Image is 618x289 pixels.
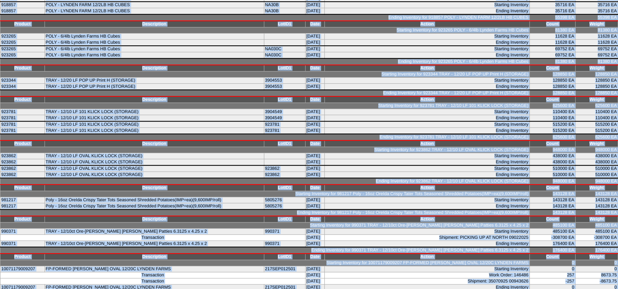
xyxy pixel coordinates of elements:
[0,27,530,33] td: Starting Inventory for 923265 POLY - 6/4lb Lynden Farms HB Cubes
[264,115,305,122] td: 3904549
[575,165,618,172] td: 510000 EA
[0,58,530,65] td: Ending Inventory for 923265 POLY - 6/4lb Lynden Farms HB Cubes
[529,222,575,229] td: 485100 EA
[305,253,325,260] td: Date
[575,197,618,203] td: 143128 EA
[0,84,45,90] td: 923344
[529,84,575,90] td: 128850 EA
[575,14,618,21] td: 55398 EA
[305,2,325,8] td: [DATE]
[0,253,45,260] td: Product
[529,185,575,191] td: Count
[575,278,618,285] td: -8673.75
[0,278,306,285] td: Transaction
[575,253,618,260] td: Weight
[575,209,618,216] td: 143128 EA
[575,90,618,96] td: 128850 EA
[529,272,575,278] td: 257
[305,8,325,15] td: [DATE]
[325,65,529,71] td: Action
[529,235,575,241] td: -308700 EA
[325,153,529,159] td: Starting Inventory
[325,241,529,247] td: Ending Inventory
[529,229,575,235] td: 485100 EA
[575,8,618,15] td: 35716 EA
[0,272,306,278] td: Transaction
[0,40,45,46] td: 923265
[575,40,618,46] td: 11628 EA
[264,21,305,27] td: LotID1
[529,140,575,147] td: Count
[529,128,575,134] td: 515200 EA
[0,178,530,185] td: Ending Inventory for 923862 TRAY - 12/10 LF OVAL KLICK LOCK (STORAGE)
[0,235,306,241] td: Transaction
[575,78,618,84] td: 128850 EA
[575,222,618,229] td: 485100 EA
[575,103,618,109] td: 625600 EA
[45,140,264,147] td: Description
[305,278,325,285] td: [DATE]
[45,8,264,15] td: POLY - LYNDEN FARM 12/2LB HB CUBES
[0,33,45,40] td: 923265
[45,216,264,222] td: Description
[264,78,305,84] td: 3904553
[529,8,575,15] td: 35716 EA
[305,140,325,147] td: Date
[529,115,575,122] td: 110400 EA
[325,197,529,203] td: Starting Inventory
[575,33,618,40] td: 11628 EA
[0,115,45,122] td: 923781
[529,21,575,27] td: Count
[325,272,529,278] td: Work Order: 146486
[0,78,45,84] td: 923344
[575,52,618,59] td: 69752 EA
[575,172,618,178] td: 510000 EA
[529,178,575,185] td: 948000 EA
[45,172,264,178] td: TRAY - 12/10 LF OVAL KLICK LOCK (STORAGE)
[0,203,45,210] td: 981217
[575,109,618,115] td: 110400 EA
[45,109,264,115] td: TRAY - 12/10 LF 101 KLICK LOCK (STORAGE)
[575,191,618,197] td: 143128 EA
[0,90,530,96] td: Ending Inventory for 923344 TRAY - 12/20 LF POP UP Print H (STORAGE)
[45,229,264,235] td: TRAY - 12/10ct Ore-[PERSON_NAME] [PERSON_NAME] Patties 6.3125 x 4.25 x 2
[325,203,529,210] td: Ending Inventory
[529,96,575,103] td: Count
[529,159,575,166] td: 438000 EA
[529,266,575,272] td: 0
[264,216,305,222] td: LotID1
[0,191,530,197] td: Starting Inventory for 981217 Poly - 16oz OreIda Crispy Tater Tots Seasoned Shredded Potatoes(IMP...
[264,140,305,147] td: LotID1
[45,33,264,40] td: POLY - 6/4lb Lynden Farms HB Cubes
[305,121,325,128] td: [DATE]
[325,2,529,8] td: Starting Inventory
[45,253,264,260] td: Description
[325,8,529,15] td: Ending Inventory
[575,21,618,27] td: Weight
[0,96,45,103] td: Product
[0,247,530,253] td: Ending Inventory for 990371 TRAY - 12/10ct Ore-[PERSON_NAME] [PERSON_NAME] Patties 6.3125 x 4.25 x 2
[529,78,575,84] td: 128850 EA
[305,229,325,235] td: [DATE]
[529,71,575,78] td: 128850 EA
[45,241,264,247] td: TRAY - 12/10ct Ore-[PERSON_NAME] [PERSON_NAME] Patties 6.3125 x 4.25 x 2
[575,260,618,266] td: 0
[325,235,529,241] td: Shipment: PICKING UP AT NORTH 09022025
[45,266,264,272] td: FP-FORMED [PERSON_NAME] OVAL 12/20C LYNDEN FARMS
[45,165,264,172] td: TRAY - 12/10 LF OVAL KLICK LOCK (STORAGE)
[325,253,529,260] td: Action
[575,159,618,166] td: 438000 EA
[575,247,618,253] td: 176400 EA
[575,128,618,134] td: 515200 EA
[325,140,529,147] td: Action
[575,266,618,272] td: 0
[0,147,530,153] td: Starting Inventory for 923862 TRAY - 12/10 LF OVAL KLICK LOCK (STORAGE)
[575,46,618,52] td: 69752 EA
[0,109,45,115] td: 923781
[529,253,575,260] td: Count
[45,203,264,210] td: Poly - 16oz OreIda Crispy Tater Tots Seasoned Shredded Potatoes(IMP=ea)(9,600IMP/roll)
[0,229,45,235] td: 990371
[305,21,325,27] td: Date
[529,33,575,40] td: 11628 EA
[305,115,325,122] td: [DATE]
